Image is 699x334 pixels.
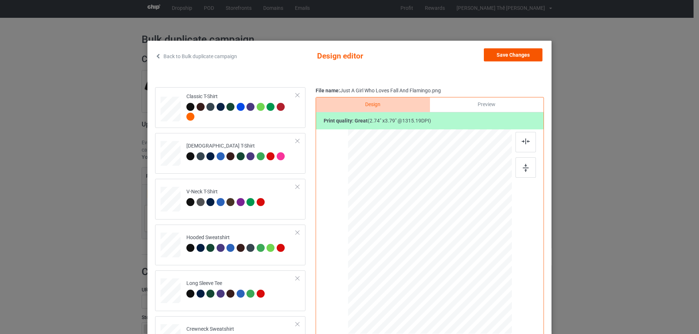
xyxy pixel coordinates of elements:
[155,225,305,265] div: Hooded Sweatshirt
[186,188,266,205] div: V-Neck T-Shirt
[522,138,530,144] img: svg+xml;base64,PD94bWwgdmVyc2lvbj0iMS4wIiBlbmNvZGluZz0iVVRGLTgiPz4KPHN2ZyB3aWR0aD0iMjJweCIgaGVpZ2...
[186,234,287,251] div: Hooded Sweatshirt
[324,118,368,124] b: Print quality:
[355,118,368,124] span: great
[340,88,441,93] span: Just A Girl Who Loves Fall And Flamingo.png
[155,48,237,64] a: Back to Bulk duplicate campaign
[186,93,296,120] div: Classic T-Shirt
[317,48,404,64] span: Design editor
[316,97,430,112] div: Design
[430,97,544,112] div: Preview
[155,179,305,220] div: V-Neck T-Shirt
[368,118,431,124] span: ( 2.74 " x 3.79 " @ 1315.19 DPI)
[484,48,542,61] button: Save Changes
[186,142,287,160] div: [DEMOGRAPHIC_DATA] T-Shirt
[155,87,305,128] div: Classic T-Shirt
[155,133,305,174] div: [DEMOGRAPHIC_DATA] T-Shirt
[523,164,529,172] img: svg+xml;base64,PD94bWwgdmVyc2lvbj0iMS4wIiBlbmNvZGluZz0iVVRGLTgiPz4KPHN2ZyB3aWR0aD0iMTZweCIgaGVpZ2...
[155,270,305,311] div: Long Sleeve Tee
[186,280,266,297] div: Long Sleeve Tee
[316,88,340,93] span: File name:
